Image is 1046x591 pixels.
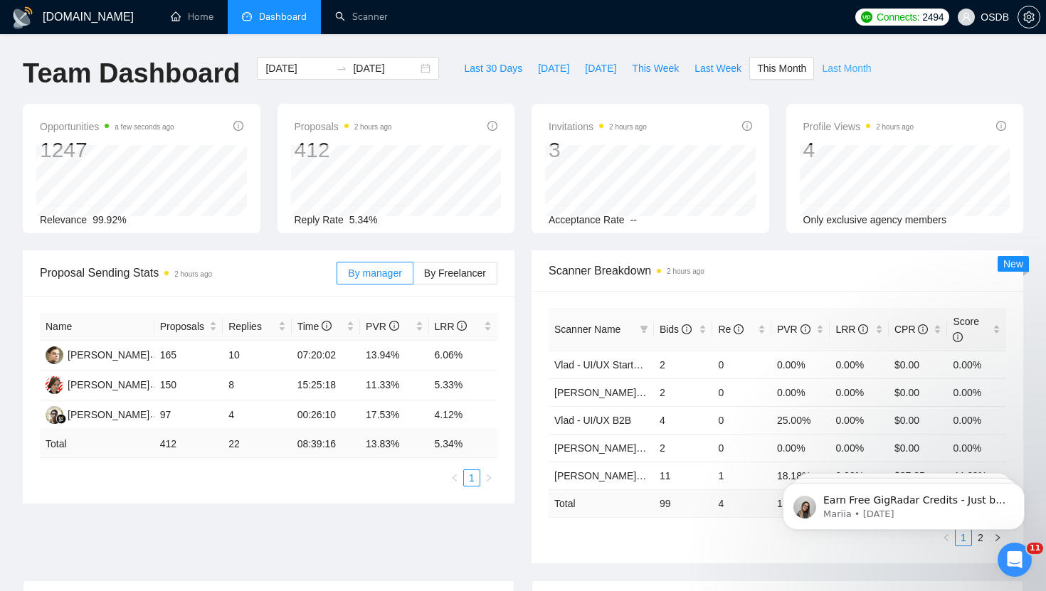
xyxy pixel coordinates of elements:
[335,11,388,23] a: searchScanner
[46,376,63,394] img: AK
[830,406,889,434] td: 0.00%
[424,267,486,279] span: By Freelancer
[712,489,771,517] td: 4
[549,118,647,135] span: Invitations
[947,378,1006,406] td: 0.00%
[830,378,889,406] td: 0.00%
[637,319,651,340] span: filter
[93,214,126,225] span: 99.92%
[771,434,830,462] td: 0.00%
[154,371,223,400] td: 150
[360,341,428,371] td: 13.94%
[889,378,948,406] td: $0.00
[554,359,650,371] a: Vlad - UI/UX Startups
[223,430,291,458] td: 22
[292,400,360,430] td: 00:26:10
[947,434,1006,462] td: 0.00%
[223,313,291,341] th: Replies
[814,57,879,80] button: Last Month
[1018,11,1040,23] span: setting
[777,324,810,335] span: PVR
[894,324,928,335] span: CPR
[877,9,919,25] span: Connects:
[456,57,530,80] button: Last 30 Days
[1027,543,1043,554] span: 11
[40,137,174,164] div: 1247
[654,406,713,434] td: 4
[632,60,679,76] span: This Week
[336,63,347,74] span: swap-right
[349,214,378,225] span: 5.34%
[295,214,344,225] span: Reply Rate
[609,123,647,131] time: 2 hours ago
[771,406,830,434] td: 25.00%
[464,470,480,486] a: 1
[389,321,399,331] span: info-circle
[822,60,871,76] span: Last Month
[687,57,749,80] button: Last Week
[998,543,1032,577] iframe: Intercom live chat
[996,121,1006,131] span: info-circle
[858,324,868,334] span: info-circle
[336,63,347,74] span: to
[554,415,631,426] a: Vlad - UI/UX B2B
[803,118,914,135] span: Profile Views
[771,378,830,406] td: 0.00%
[640,325,648,334] span: filter
[889,351,948,378] td: $0.00
[40,118,174,135] span: Opportunities
[46,406,63,424] img: MI
[40,264,337,282] span: Proposal Sending Stats
[585,60,616,76] span: [DATE]
[761,453,1046,553] iframe: Intercom notifications message
[961,12,971,22] span: user
[295,137,392,164] div: 412
[801,324,810,334] span: info-circle
[40,313,154,341] th: Name
[947,406,1006,434] td: 0.00%
[830,434,889,462] td: 0.00%
[223,371,291,400] td: 8
[734,324,744,334] span: info-circle
[292,341,360,371] td: 07:20:02
[154,313,223,341] th: Proposals
[46,378,149,390] a: AK[PERSON_NAME]
[228,319,275,334] span: Replies
[771,351,830,378] td: 0.00%
[630,214,637,225] span: --
[682,324,692,334] span: info-circle
[757,60,806,76] span: This Month
[360,430,428,458] td: 13.83 %
[654,378,713,406] td: 2
[749,57,814,80] button: This Month
[554,442,726,454] a: [PERSON_NAME] - UI/UX Real Estate
[463,469,480,486] li: 1
[348,267,401,279] span: By manager
[360,371,428,400] td: 11.33%
[450,474,459,482] span: left
[295,118,392,135] span: Proposals
[154,400,223,430] td: 97
[68,347,149,363] div: [PERSON_NAME]
[68,407,149,422] div: [PERSON_NAME]
[803,214,947,225] span: Only exclusive agency members
[40,214,87,225] span: Relevance
[947,351,1006,378] td: 0.00%
[292,430,360,458] td: 08:39:16
[242,11,252,21] span: dashboard
[223,400,291,430] td: 4
[654,351,713,378] td: 2
[154,430,223,458] td: 412
[549,214,625,225] span: Acceptance Rate
[457,321,467,331] span: info-circle
[11,6,34,29] img: logo
[46,346,63,364] img: DA
[223,341,291,371] td: 10
[712,462,771,489] td: 1
[554,387,719,398] a: [PERSON_NAME] - UI/UX Education
[322,321,332,331] span: info-circle
[654,489,713,517] td: 99
[712,434,771,462] td: 0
